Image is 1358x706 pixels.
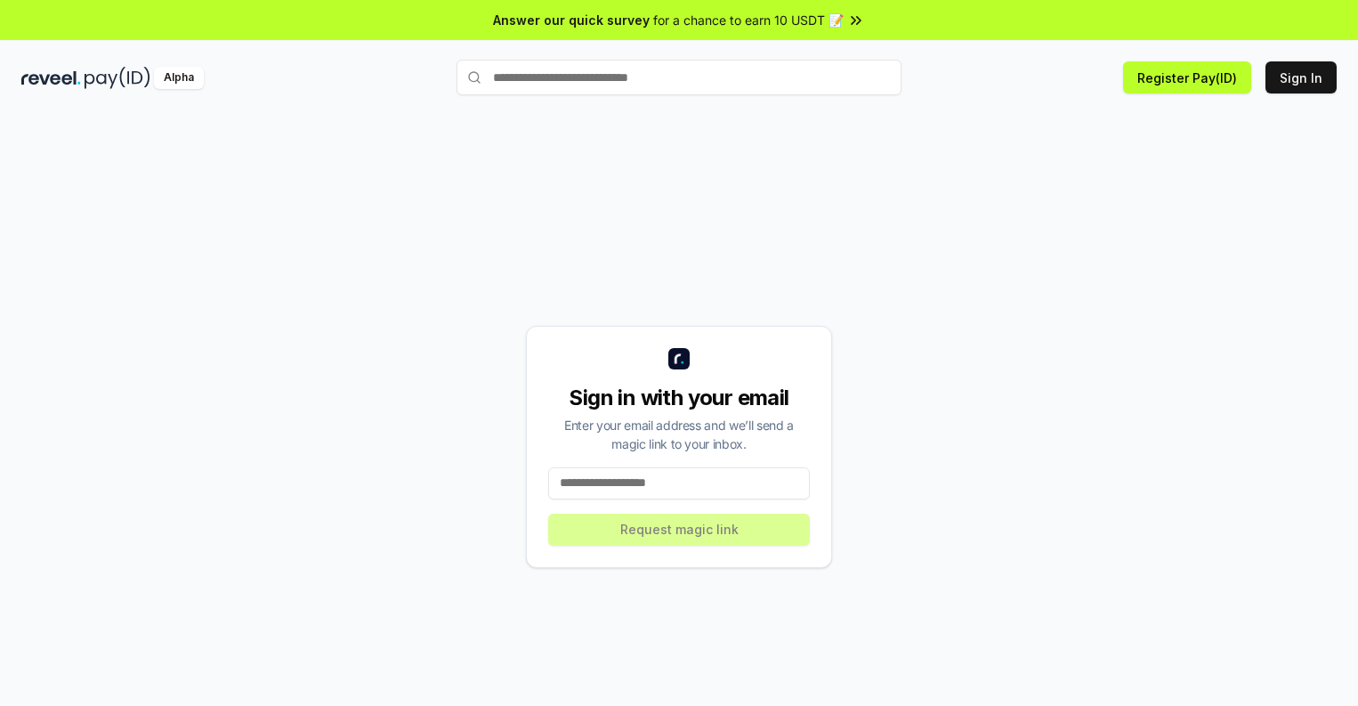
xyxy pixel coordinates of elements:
img: logo_small [668,348,690,369]
div: Enter your email address and we’ll send a magic link to your inbox. [548,416,810,453]
span: for a chance to earn 10 USDT 📝 [653,11,844,29]
img: pay_id [85,67,150,89]
div: Alpha [154,67,204,89]
span: Answer our quick survey [493,11,650,29]
button: Sign In [1265,61,1337,93]
button: Register Pay(ID) [1123,61,1251,93]
img: reveel_dark [21,67,81,89]
div: Sign in with your email [548,384,810,412]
